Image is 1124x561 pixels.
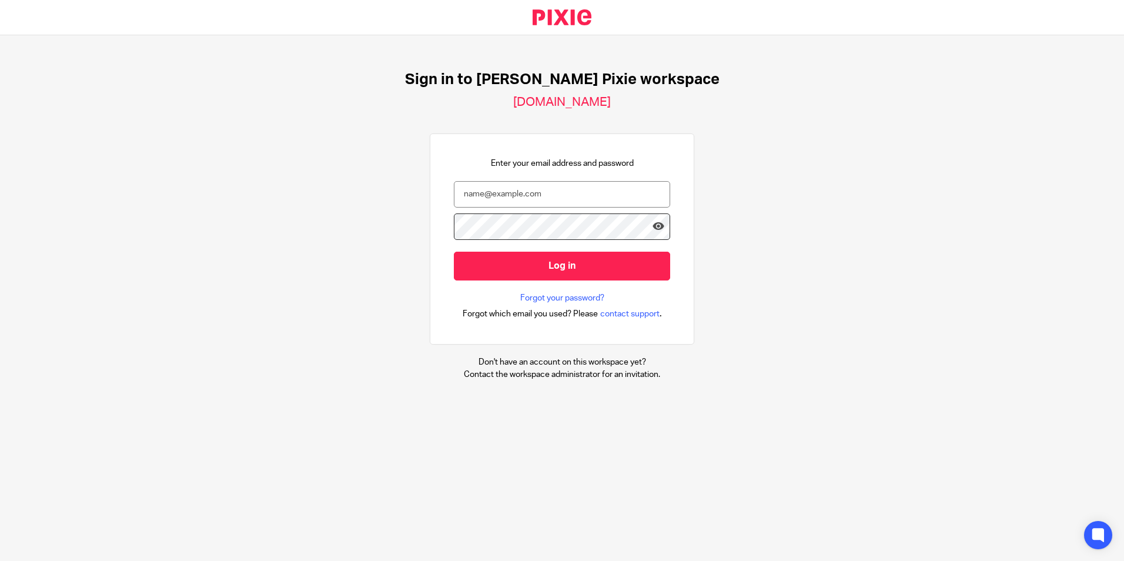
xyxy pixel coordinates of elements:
p: Contact the workspace administrator for an invitation. [464,369,660,380]
p: Don't have an account on this workspace yet? [464,356,660,368]
p: Enter your email address and password [491,158,634,169]
h1: Sign in to [PERSON_NAME] Pixie workspace [405,71,720,89]
span: contact support [600,308,660,320]
input: name@example.com [454,181,670,208]
input: Log in [454,252,670,280]
a: Forgot your password? [520,292,604,304]
div: . [463,307,662,320]
h2: [DOMAIN_NAME] [513,95,611,110]
span: Forgot which email you used? Please [463,308,598,320]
